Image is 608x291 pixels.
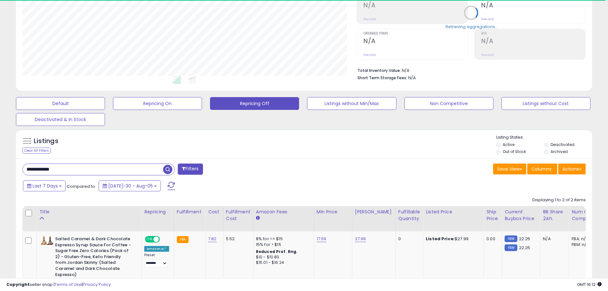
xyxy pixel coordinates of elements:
[6,282,111,288] div: seller snap | |
[99,180,161,191] button: [DATE]-30 - Aug-05
[577,281,602,287] span: 2025-08-13 16:12 GMT
[113,97,202,110] button: Repricing On
[208,236,217,242] a: 7.82
[108,183,153,189] span: [DATE]-30 - Aug-05
[317,209,349,215] div: Min Price
[493,164,526,174] button: Save View
[426,236,479,242] div: $27.99
[558,164,586,174] button: Actions
[256,255,309,260] div: $10 - $10.83
[532,197,586,203] div: Displaying 1 to 2 of 2 items
[144,253,169,267] div: Preset:
[34,137,58,146] h5: Listings
[39,209,139,215] div: Title
[144,209,171,215] div: Repricing
[501,97,590,110] button: Listings without Cost
[505,209,537,222] div: Current Buybox Price
[256,209,311,215] div: Amazon Fees
[208,209,221,215] div: Cost
[519,245,530,251] span: 22.25
[22,148,51,154] div: Clear All Filters
[144,246,169,252] div: Amazon AI *
[256,249,298,254] b: Reduced Prof. Rng.
[256,242,309,248] div: 15% for > $15
[572,209,595,222] div: Num of Comp.
[67,183,96,189] span: Compared to:
[503,149,526,154] label: Out of Stock
[307,97,396,110] button: Listings without Min/Max
[177,236,189,243] small: FBA
[256,236,309,242] div: 8% for <= $15
[33,183,58,189] span: Last 7 Days
[486,209,499,222] div: Ship Price
[226,236,248,242] div: 5.52
[519,236,530,242] span: 22.25
[23,180,66,191] button: Last 7 Days
[226,209,251,222] div: Fulfillment Cost
[210,97,299,110] button: Repricing Off
[41,236,54,245] img: 51OLoeXNYLL._SL40_.jpg
[572,242,593,248] div: FBM: n/a
[256,260,309,265] div: $15.01 - $16.24
[426,209,481,215] div: Listed Price
[159,237,169,242] span: OFF
[505,244,517,251] small: FBM
[486,236,497,242] div: 0.00
[572,236,593,242] div: FBA: n/a
[446,24,497,29] div: Retrieving aggregations..
[543,236,564,242] div: N/A
[505,235,517,242] small: FBM
[317,236,327,242] a: 17.59
[256,215,260,221] small: Amazon Fees.
[551,142,574,147] label: Deactivated
[55,281,82,287] a: Terms of Use
[496,134,592,141] p: Listing States:
[531,166,552,172] span: Columns
[355,209,393,215] div: [PERSON_NAME]
[55,236,133,279] b: Salted Caramel & Dark Chocolate Espresso Syrup Sauce For Coffee - Sugar Free Zero Calories (Pack ...
[503,142,514,147] label: Active
[426,236,455,242] b: Listed Price:
[527,164,557,174] button: Columns
[404,97,493,110] button: Non Competitive
[551,149,568,154] label: Archived
[177,209,203,215] div: Fulfillment
[398,236,418,242] div: 0
[178,164,203,175] button: Filters
[83,281,111,287] a: Privacy Policy
[16,97,105,110] button: Default
[16,113,105,126] button: Deactivated & In Stock
[398,209,420,222] div: Fulfillable Quantity
[355,236,366,242] a: 27.99
[543,209,566,222] div: BB Share 24h.
[6,281,30,287] strong: Copyright
[146,237,154,242] span: ON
